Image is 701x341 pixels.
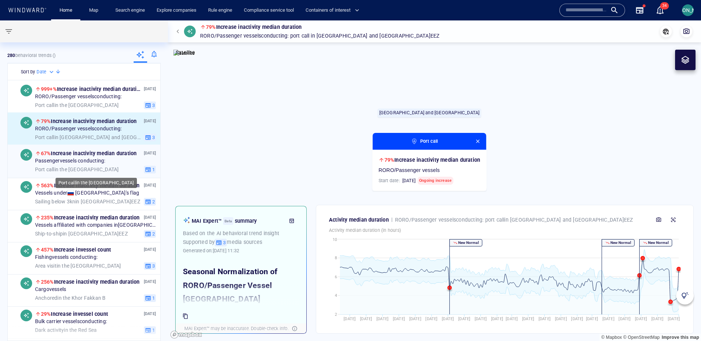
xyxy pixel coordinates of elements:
[144,214,156,221] p: [DATE]
[144,198,156,206] button: 2
[183,324,290,333] div: MAI Expert™ may be inaccurate. Double-check info.
[144,246,156,253] p: [DATE]
[41,183,54,188] span: 563%
[170,330,202,339] a: Mapbox logo
[205,4,235,17] a: Rule engine
[344,317,356,321] tspan: [DATE]
[35,198,75,204] span: Sailing below 3kn
[35,222,156,229] span: Vessels affiliated with companies in [GEOGRAPHIC_DATA] conducting:
[555,317,567,321] tspan: [DATE]
[647,240,669,245] p: New Normal
[485,217,505,223] span: Port call
[35,263,57,268] span: Area visit
[668,317,680,321] tspan: [DATE]
[112,4,148,17] a: Search engine
[335,275,337,279] tspan: 6
[41,150,137,156] span: Increase in activity median duration
[83,4,107,17] button: Map
[402,177,415,184] h6: [DATE]
[571,317,583,321] tspan: [DATE]
[35,254,97,261] span: Fishing vessels conducting:
[635,317,647,321] tspan: [DATE]
[41,279,54,285] span: 256%
[35,102,119,108] span: in the [GEOGRAPHIC_DATA]
[409,317,421,321] tspan: [DATE]
[144,165,156,173] button: 1
[303,4,365,17] button: Containers of interest
[333,237,337,242] tspan: 10
[35,263,121,269] span: in the [GEOGRAPHIC_DATA]
[442,317,454,321] tspan: [DATE]
[144,118,156,124] p: [DATE]
[35,93,122,100] span: RORO/Passenger vessels conducting:
[206,24,302,30] span: Increase in activity median duration
[618,317,631,321] tspan: [DATE]
[329,227,681,234] p: Activity median duration (in hours)
[241,4,297,17] a: Compliance service tool
[335,293,337,298] tspan: 4
[86,4,104,17] a: Map
[360,317,372,321] tspan: [DATE]
[223,217,233,225] div: Beta
[41,279,140,285] span: Increase in activity median duration
[37,68,46,76] h6: Date
[176,48,195,57] p: Satellite
[144,262,156,270] button: 3
[41,215,140,221] span: Increase in activity median duration
[35,166,119,173] span: in the [GEOGRAPHIC_DATA]
[384,157,480,163] span: Increase in activity median duration
[379,167,440,174] span: RORO/Passenger vessels
[35,286,66,293] span: Cargo vessels
[41,86,143,92] span: Increase in activity median duration
[329,215,389,224] p: Activity median duration
[35,102,54,108] span: Port call
[144,150,156,157] p: [DATE]
[192,217,284,225] p: MAI Expert™ summary
[183,265,299,306] h2: Seasonal Normalization of RORO/Passenger Vessel [GEOGRAPHIC_DATA]
[610,240,631,245] p: New Normal
[151,263,155,269] span: 3
[418,177,453,185] span: Ongoing increase
[144,101,156,109] button: 3
[54,4,77,17] button: Home
[183,229,299,238] p: Based on the AI behavioral trend insight
[7,53,15,58] strong: 280
[41,215,54,221] span: 235%
[35,166,54,172] span: Port call
[602,317,614,321] tspan: [DATE]
[41,118,51,124] span: 79%
[656,6,664,15] div: Notification center
[57,4,75,17] a: Home
[151,198,155,205] span: 2
[144,133,156,141] button: 3
[506,317,518,321] tspan: [DATE]
[144,85,156,92] p: [DATE]
[651,1,669,19] button: 34
[206,24,216,30] span: 79%
[458,317,470,321] tspan: [DATE]
[35,190,139,196] span: Vessels under [GEOGRAPHIC_DATA] 's flag
[200,31,440,40] p: RORO/Passenger vessels conducting: in [GEOGRAPHIC_DATA] and [GEOGRAPHIC_DATA] EEZ
[173,50,195,57] img: satellite
[420,138,438,145] span: Port call
[151,166,155,173] span: 1
[41,86,57,92] span: 999+%
[35,295,106,301] span: in the Khor Fakkan B
[154,4,199,17] a: Explore companies
[475,317,487,321] tspan: [DATE]
[586,317,598,321] tspan: [DATE]
[183,238,299,246] p: Supported by media sources
[213,248,239,253] span: [DATE] 11:32
[144,294,156,302] button: 1
[41,183,140,188] span: Increase in activity median duration
[35,126,122,132] span: RORO/Passenger vessels conducting:
[335,312,337,317] tspan: 2
[306,6,359,15] span: Containers of interest
[183,247,239,255] p: Generated on:
[215,239,227,247] button: 3
[35,230,63,236] span: Ship-to-ship
[35,318,107,325] span: Bulk carrier vessels conducting:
